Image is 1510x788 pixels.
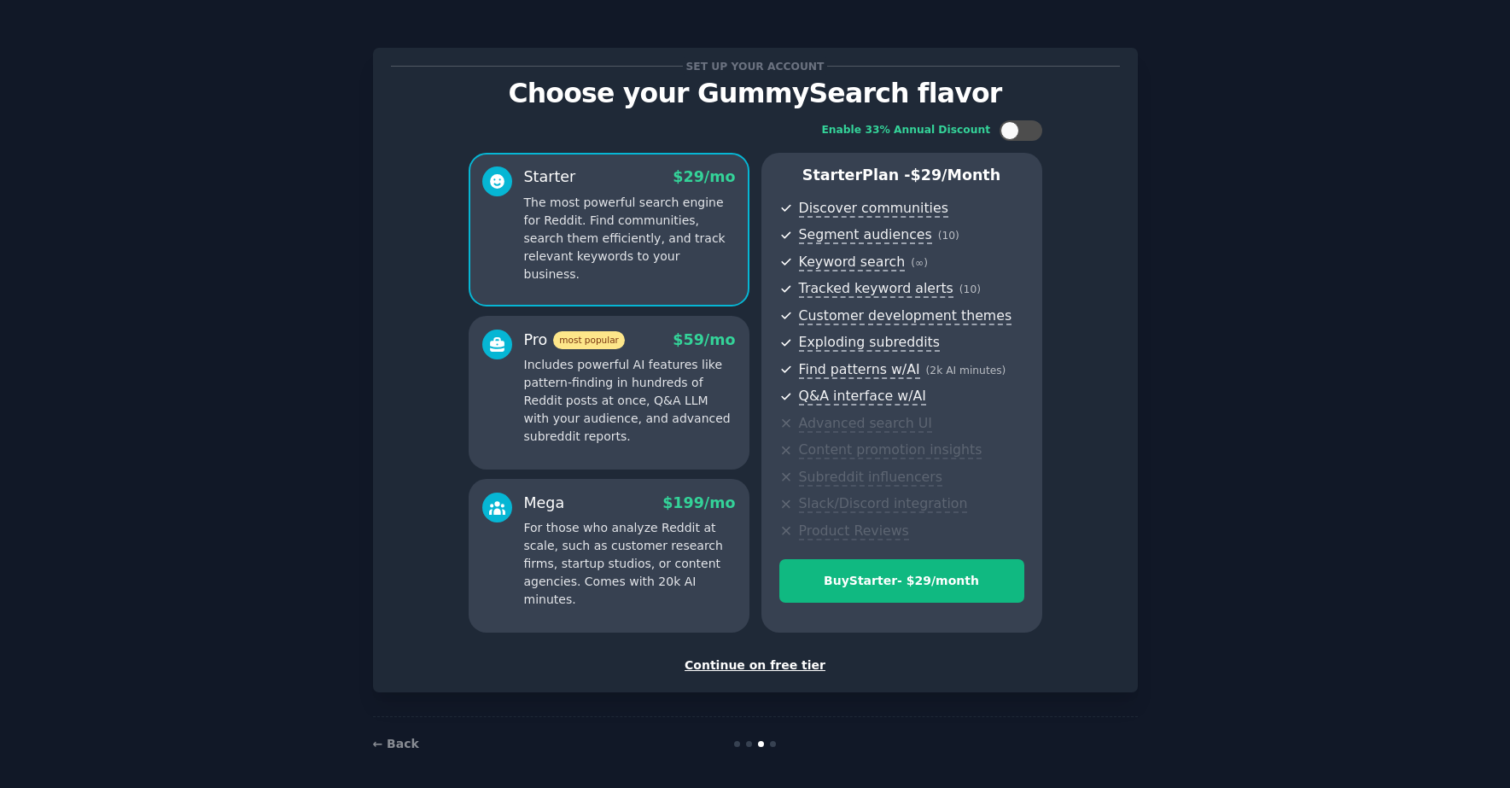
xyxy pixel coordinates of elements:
span: Subreddit influencers [799,469,942,487]
div: Continue on free tier [391,657,1120,674]
p: The most powerful search engine for Reddit. Find communities, search them efficiently, and track ... [524,194,736,283]
span: Discover communities [799,200,948,218]
span: Exploding subreddits [799,334,940,352]
span: Set up your account [683,57,827,75]
span: Segment audiences [799,226,932,244]
span: Slack/Discord integration [799,495,968,513]
span: Tracked keyword alerts [799,280,953,298]
span: $ 199 /mo [662,494,735,511]
button: BuyStarter- $29/month [779,559,1024,603]
a: ← Back [373,737,419,750]
span: Customer development themes [799,307,1012,325]
span: ( 2k AI minutes ) [926,365,1006,376]
span: ( ∞ ) [911,257,928,269]
span: Keyword search [799,254,906,271]
div: Pro [524,330,625,351]
span: Advanced search UI [799,415,932,433]
p: Includes powerful AI features like pattern-finding in hundreds of Reddit posts at once, Q&A LLM w... [524,356,736,446]
span: most popular [553,331,625,349]
span: ( 10 ) [938,230,959,242]
div: Mega [524,493,565,514]
p: For those who analyze Reddit at scale, such as customer research firms, startup studios, or conte... [524,519,736,609]
span: Product Reviews [799,522,909,540]
span: $ 29 /month [911,166,1001,184]
p: Starter Plan - [779,165,1024,186]
span: ( 10 ) [959,283,981,295]
div: Enable 33% Annual Discount [822,123,991,138]
span: $ 59 /mo [673,331,735,348]
span: Content promotion insights [799,441,982,459]
span: Q&A interface w/AI [799,388,926,406]
div: Buy Starter - $ 29 /month [780,572,1023,590]
p: Choose your GummySearch flavor [391,79,1120,108]
div: Starter [524,166,576,188]
span: $ 29 /mo [673,168,735,185]
span: Find patterns w/AI [799,361,920,379]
